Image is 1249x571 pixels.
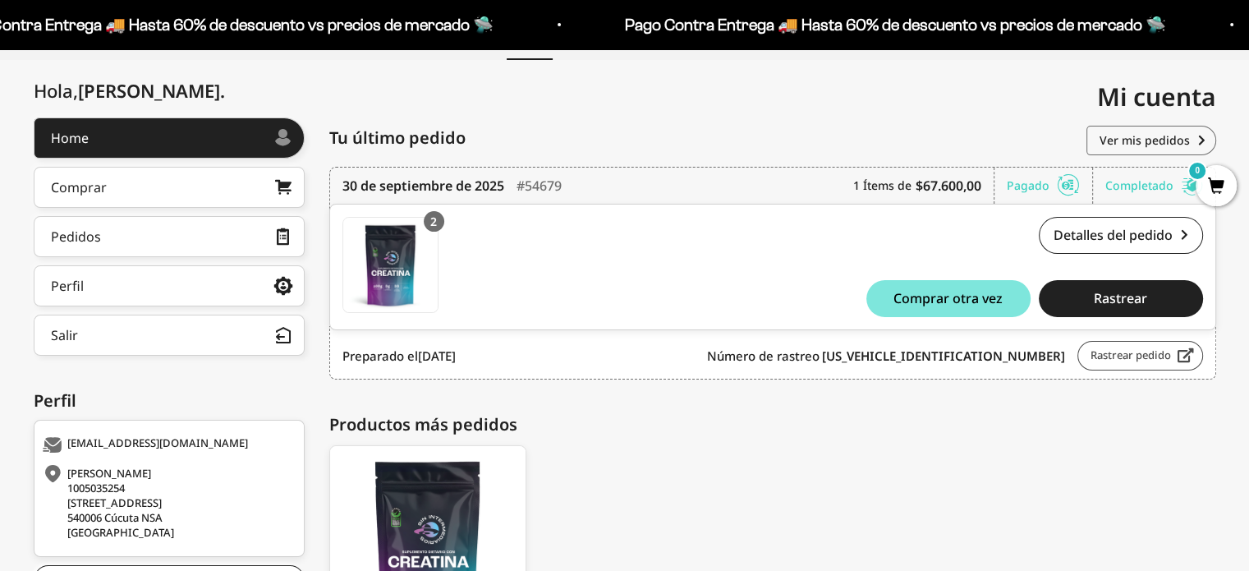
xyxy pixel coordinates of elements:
[343,218,438,312] img: Translation missing: es.Creatina Monohidrato - 100g
[51,230,101,243] div: Pedidos
[1007,168,1093,204] div: Pagado
[51,181,107,194] div: Comprar
[342,217,439,313] a: Creatina Monohidrato - 100g
[822,348,1065,364] strong: [US_VEHICLE_IDENTIFICATION_NUMBER]
[866,280,1031,317] button: Comprar otra vez
[916,176,981,196] b: $67.600,00
[342,347,456,366] span: Preparado el
[51,329,78,342] div: Salir
[342,176,504,196] time: 30 de septiembre de 2025
[329,126,466,150] span: Tu último pedido
[34,167,305,208] a: Comprar
[424,211,444,232] div: 2
[329,412,1216,437] div: Productos más pedidos
[34,216,305,257] a: Pedidos
[51,131,89,145] div: Home
[1077,341,1203,371] a: Rastrear pedido
[418,348,456,364] time: [DATE]
[1086,126,1216,155] a: Ver mis pedidos
[1039,280,1203,317] button: Rastrear
[43,437,292,454] div: [EMAIL_ADDRESS][DOMAIN_NAME]
[1187,161,1207,181] mark: 0
[853,168,994,204] div: 1 Ítems de
[1039,217,1203,254] a: Detalles del pedido
[34,265,305,306] a: Perfil
[34,315,305,356] button: Salir
[1105,168,1203,204] div: Completado
[78,78,225,103] span: [PERSON_NAME]
[1196,178,1237,196] a: 0
[1097,80,1216,113] span: Mi cuenta
[1094,292,1147,305] span: Rastrear
[576,12,1117,38] p: Pago Contra Entrega 🚚 Hasta 60% de descuento vs precios de mercado 🛸
[51,279,84,292] div: Perfil
[707,347,1065,366] span: Número de rastreo
[517,168,562,204] div: #54679
[43,466,292,540] div: [PERSON_NAME] 1005035254 [STREET_ADDRESS] 540006 Cúcuta NSA [GEOGRAPHIC_DATA]
[34,389,305,413] div: Perfil
[220,78,225,103] span: .
[34,81,225,101] div: Hola,
[893,292,1003,305] span: Comprar otra vez
[34,117,305,159] a: Home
